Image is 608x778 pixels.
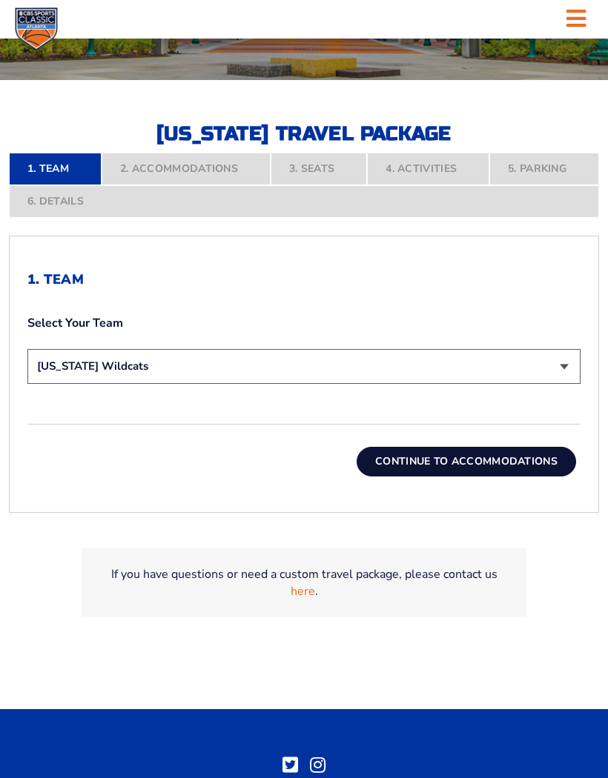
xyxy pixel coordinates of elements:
p: If you have questions or need a custom travel package, please contact us . [99,566,509,599]
a: here [291,583,315,599]
button: Continue To Accommodations [357,447,576,476]
label: Select Your Team [27,315,581,331]
h2: 1. Team [27,272,581,288]
h2: [US_STATE] Travel Package [141,124,467,144]
img: CBS Sports Classic [15,7,58,50]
